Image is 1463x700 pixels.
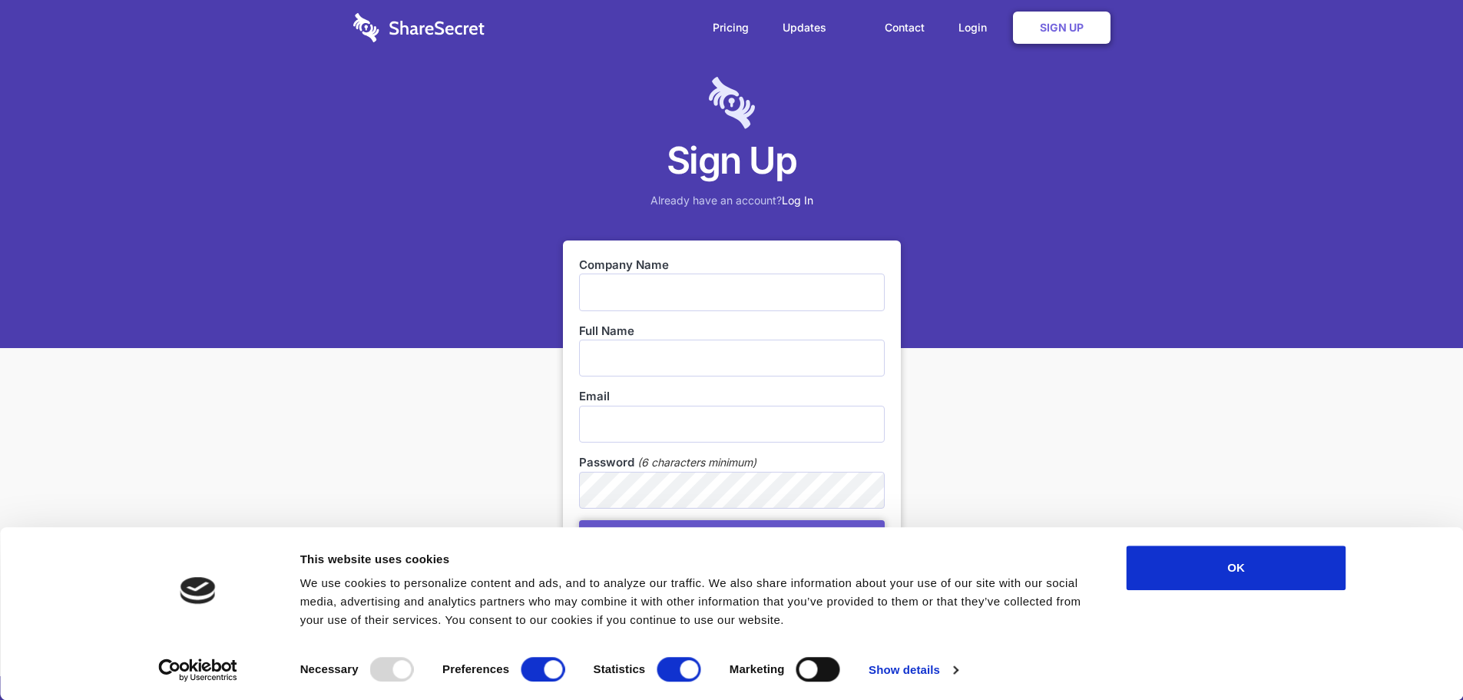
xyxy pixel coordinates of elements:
[782,194,813,207] a: Log In
[579,323,885,340] label: Full Name
[869,4,940,51] a: Contact
[353,13,485,42] img: logo-wordmark-white-trans-d4663122ce5f474addd5e946df7df03e33cb6a1c49d2221995e7729f52c070b2.svg
[131,659,265,682] a: Usercentrics Cookiebot - opens in a new window
[300,550,1092,569] div: This website uses cookies
[579,454,634,471] label: Password
[709,77,755,129] img: logo-lt-purple-60x68@2x-c671a683ea72a1d466fb5d642181eefbee81c4e10ba9aed56c8e1d7e762e8086.png
[697,4,764,51] a: Pricing
[869,659,958,682] a: Show details
[943,4,1010,51] a: Login
[1127,546,1346,590] button: OK
[579,520,885,559] button: Sign Up
[579,257,885,274] label: Company Name
[730,662,785,675] strong: Marketing
[180,577,216,604] img: logo
[442,662,509,675] strong: Preferences
[300,662,359,675] strong: Necessary
[637,454,756,471] em: (6 characters minimum)
[1013,12,1110,44] a: Sign Up
[300,574,1092,629] div: We use cookies to personalize content and ads, and to analyze our traffic. We also share informat...
[579,388,885,405] label: Email
[594,662,646,675] strong: Statistics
